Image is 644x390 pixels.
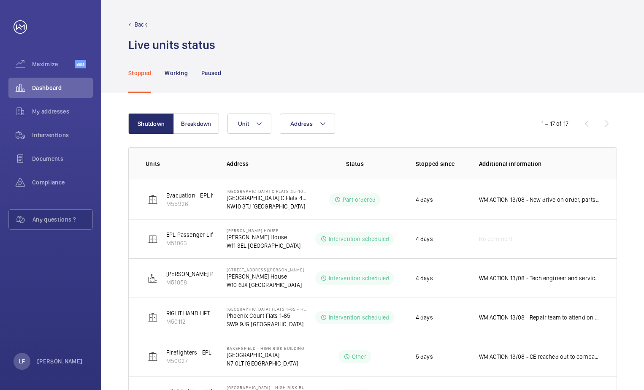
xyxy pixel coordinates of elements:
[227,194,308,202] p: [GEOGRAPHIC_DATA] C Flats 45-101
[227,114,271,134] button: Unit
[227,346,304,351] p: Bakersfield - High Risk Building
[416,235,433,243] p: 4 days
[227,306,308,311] p: [GEOGRAPHIC_DATA] Flats 1-65 - High Risk Building
[479,274,600,282] p: WM ACTION 13/08 - Tech engineer and service engineer to attend [DATE].
[32,84,93,92] span: Dashboard
[148,234,158,244] img: elevator.svg
[75,60,86,68] span: Beta
[227,351,304,359] p: [GEOGRAPHIC_DATA]
[128,114,174,134] button: Shutdown
[166,278,243,287] p: M51058
[227,311,308,320] p: Phoenix Court Flats 1-65
[479,160,600,168] p: Additional information
[479,195,600,204] p: WM ACTION 13/08 - New drive on order, parts expected end of week due to delays from customes.
[166,348,264,357] p: Firefighters - EPL Passenger Lift No 2
[32,215,92,224] span: Any questions ?
[146,160,213,168] p: Units
[343,195,376,204] p: Part ordered
[329,274,389,282] p: Intervention scheduled
[227,385,308,390] p: [GEOGRAPHIC_DATA] - High Risk Building
[166,200,265,208] p: M55926
[37,357,83,366] p: [PERSON_NAME]
[128,37,215,53] h1: Live units status
[227,359,304,368] p: N7 0LT [GEOGRAPHIC_DATA]
[32,178,93,187] span: Compliance
[227,267,304,272] p: [STREET_ADDRESS][PERSON_NAME]
[32,60,75,68] span: Maximize
[227,160,308,168] p: Address
[227,202,308,211] p: NW10 3TJ [GEOGRAPHIC_DATA]
[135,20,147,29] p: Back
[148,195,158,205] img: elevator.svg
[166,357,264,365] p: M50027
[416,195,433,204] p: 4 days
[166,230,215,239] p: EPL Passenger Lift
[541,119,568,128] div: 1 – 17 of 17
[479,235,513,243] span: No comment
[201,69,221,77] p: Paused
[329,235,389,243] p: Intervention scheduled
[32,154,93,163] span: Documents
[166,317,210,326] p: M50112
[128,69,151,77] p: Stopped
[148,352,158,362] img: elevator.svg
[479,352,600,361] p: WM ACTION 13/08 - CE reached out to company for a cost on a deep clean, permanent solution needs ...
[314,160,396,168] p: Status
[227,320,308,328] p: SW9 9JG [GEOGRAPHIC_DATA]
[290,120,313,127] span: Address
[173,114,219,134] button: Breakdown
[166,270,243,278] p: [PERSON_NAME] Platform Lift
[32,107,93,116] span: My addresses
[416,313,433,322] p: 4 days
[227,228,301,233] p: [PERSON_NAME] House
[227,281,304,289] p: W10 6JX [GEOGRAPHIC_DATA]
[166,309,210,317] p: RIGHT HAND LIFT
[416,352,433,361] p: 5 days
[416,274,433,282] p: 4 days
[148,312,158,322] img: elevator.svg
[227,189,308,194] p: [GEOGRAPHIC_DATA] C Flats 45-101 - High Risk Building
[166,239,215,247] p: M51063
[32,131,93,139] span: Interventions
[165,69,187,77] p: Working
[280,114,335,134] button: Address
[166,191,265,200] p: Evacuation - EPL No 4 Flats 45-101 R/h
[329,313,389,322] p: Intervention scheduled
[148,273,158,283] img: platform_lift.svg
[227,233,301,241] p: [PERSON_NAME] House
[352,352,366,361] p: Other
[227,272,304,281] p: [PERSON_NAME] House
[227,241,301,250] p: W11 3EL [GEOGRAPHIC_DATA]
[19,357,25,366] p: LF
[479,313,600,322] p: WM ACTION 13/08 - Repair team to attend on the 14th to investigate safety gear issues.
[416,160,465,168] p: Stopped since
[238,120,249,127] span: Unit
